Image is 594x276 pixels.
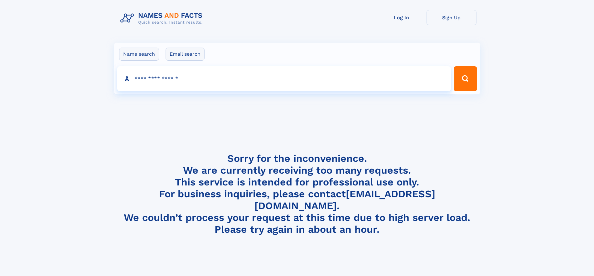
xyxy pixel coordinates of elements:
[119,48,159,61] label: Name search
[118,152,476,236] h4: Sorry for the inconvenience. We are currently receiving too many requests. This service is intend...
[118,10,208,27] img: Logo Names and Facts
[166,48,205,61] label: Email search
[427,10,476,25] a: Sign Up
[377,10,427,25] a: Log In
[254,188,435,212] a: [EMAIL_ADDRESS][DOMAIN_NAME]
[454,66,477,91] button: Search Button
[117,66,451,91] input: search input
